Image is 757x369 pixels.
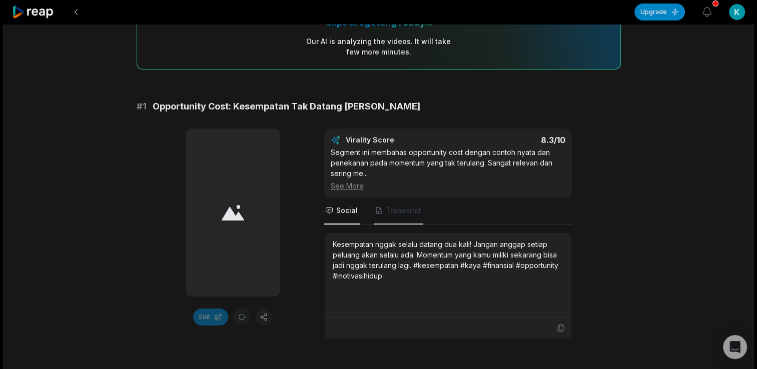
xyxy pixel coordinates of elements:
div: Kesempatan nggak selalu datang dua kali! Jangan anggap setiap peluang akan selalu ada. Momentum y... [333,239,563,281]
span: # 1 [137,99,147,113]
div: See More [331,180,565,191]
span: Transcript [386,205,421,215]
div: Open Intercom Messenger [723,335,747,359]
span: Opportunity Cost: Kesempatan Tak Datang [PERSON_NAME] [153,99,420,113]
div: Virality Score [346,135,453,145]
button: Edit [193,308,228,325]
div: 8.3 /10 [458,135,565,145]
div: Our AI is analyzing the video s . It will take few more minutes. [306,36,451,57]
div: Segment ini membahas opportunity cost dengan contoh nyata dan penekanan pada momentum yang tak te... [331,147,565,191]
button: Upgrade [634,3,685,20]
nav: Tabs [324,197,572,224]
span: Social [336,205,358,215]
